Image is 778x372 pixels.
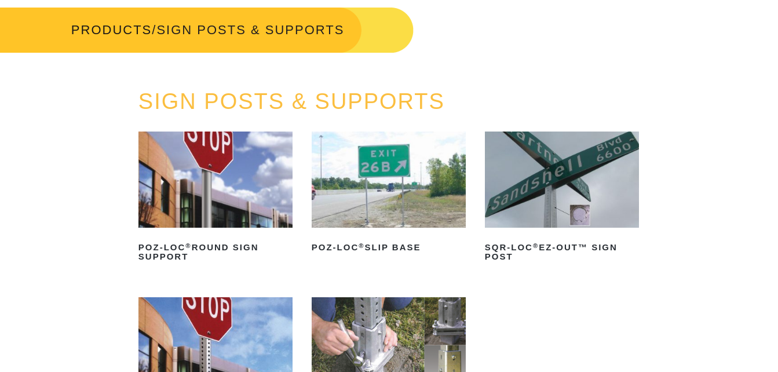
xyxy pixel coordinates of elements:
a: POZ-LOC®Slip Base [312,132,466,257]
a: SQR-LOC®EZ-Out™ Sign Post [485,132,639,266]
h2: POZ-LOC Slip Base [312,238,466,257]
h2: SQR-LOC EZ-Out™ Sign Post [485,238,639,266]
h2: POZ-LOC Round Sign Support [138,238,293,266]
sup: ® [533,242,539,249]
span: SIGN POSTS & SUPPORTS [156,23,344,37]
a: POZ-LOC®Round Sign Support [138,132,293,266]
a: SIGN POSTS & SUPPORTS [138,89,445,114]
sup: ® [359,242,364,249]
sup: ® [185,242,191,249]
a: PRODUCTS [71,23,152,37]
